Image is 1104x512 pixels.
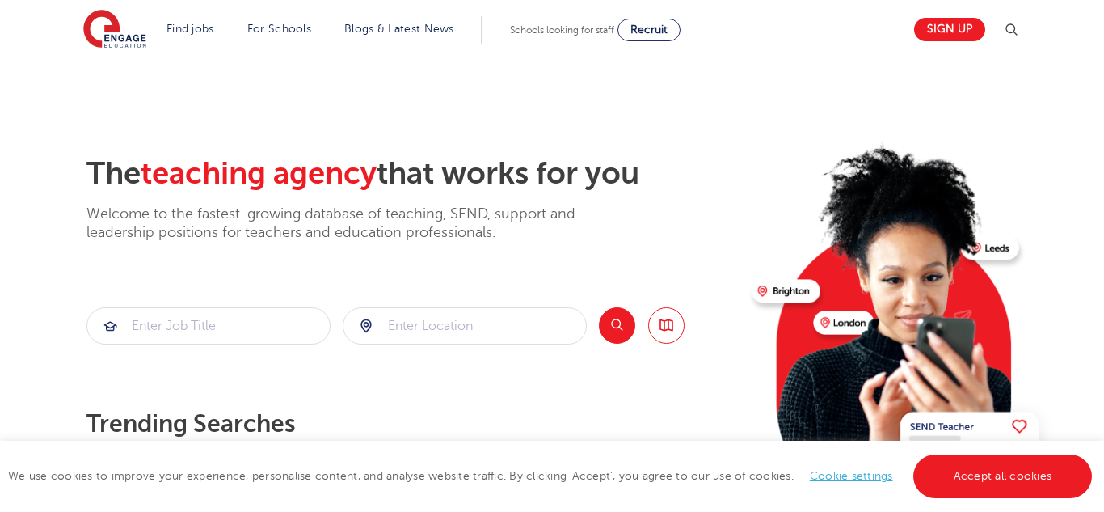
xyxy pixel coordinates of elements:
[810,470,893,482] a: Cookie settings
[87,308,330,344] input: Submit
[83,10,146,50] img: Engage Education
[599,307,635,344] button: Search
[86,205,620,243] p: Welcome to the fastest-growing database of teaching, SEND, support and leadership positions for t...
[247,23,311,35] a: For Schools
[141,156,377,191] span: teaching agency
[510,24,614,36] span: Schools looking for staff
[86,409,739,438] p: Trending searches
[343,308,586,344] input: Submit
[630,23,668,36] span: Recruit
[343,307,587,345] div: Submit
[86,307,331,345] div: Submit
[617,19,681,41] a: Recruit
[913,455,1093,498] a: Accept all cookies
[914,18,985,41] a: Sign up
[86,155,739,193] h2: The that works for you
[8,470,1096,482] span: We use cookies to improve your experience, personalise content, and analyse website traffic. By c...
[344,23,454,35] a: Blogs & Latest News
[166,23,214,35] a: Find jobs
